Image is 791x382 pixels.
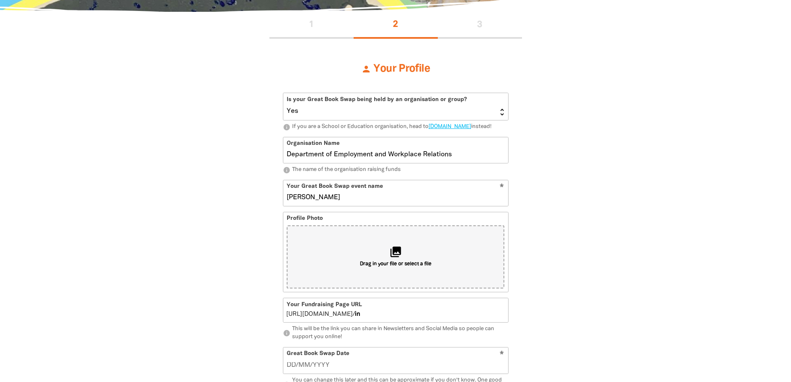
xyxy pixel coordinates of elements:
[287,361,504,370] input: Great Book Swap Date DD/MM/YYYY
[292,123,492,131] div: If you are a School or Education organisation, head to instead!
[500,351,504,359] i: Required
[283,166,290,174] i: info
[360,261,431,268] span: Drag in your file or select a file
[283,298,355,322] span: /
[354,12,438,39] button: Stage 2
[283,52,509,86] h3: Your Profile
[283,180,508,206] input: eg. Milikapiti School's Great Book Swap!
[283,166,509,174] p: The name of the organisation raising funds
[269,12,354,39] button: Stage 1
[429,124,471,129] a: [DOMAIN_NAME]
[361,64,371,74] i: person
[389,246,402,258] i: collections
[286,310,353,319] span: [DOMAIN_NAME][URL]
[283,123,290,131] i: info
[283,298,508,322] div: go.greatbookswap.org.au/in
[283,329,290,337] i: info
[283,325,509,342] p: This will be the link you can share in Newsletters and Social Media so people can support you onl...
